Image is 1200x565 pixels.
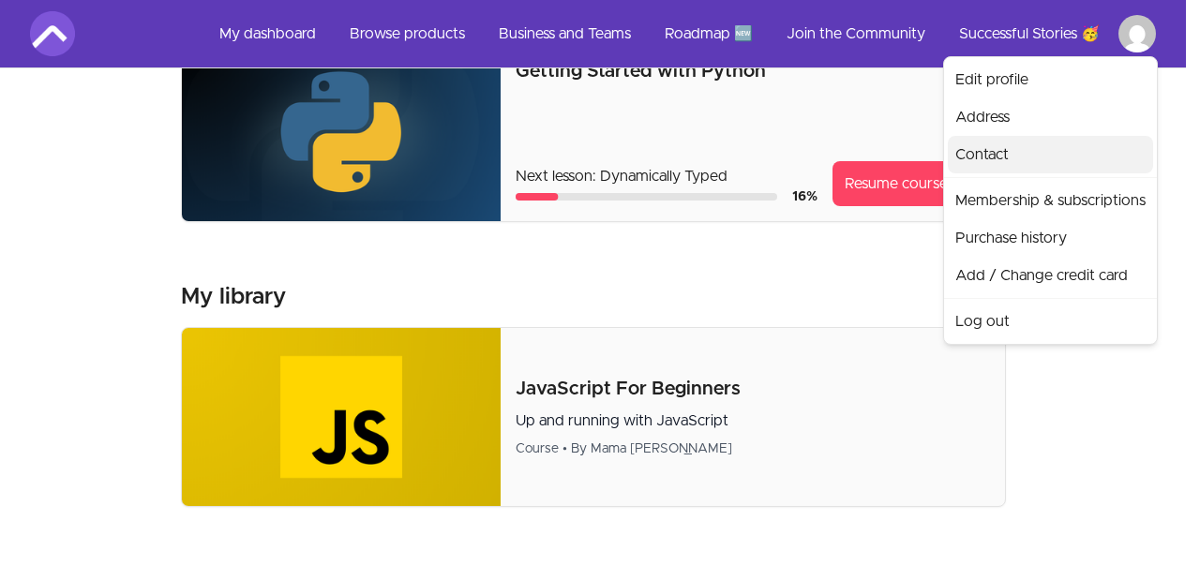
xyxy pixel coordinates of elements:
[948,182,1153,219] a: Membership & subscriptions
[948,136,1153,173] a: Contact
[948,219,1153,257] a: Purchase history
[948,257,1153,294] a: Add / Change credit card
[948,61,1153,98] a: Edit profile
[948,98,1153,136] a: Address
[948,303,1153,340] a: Log out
